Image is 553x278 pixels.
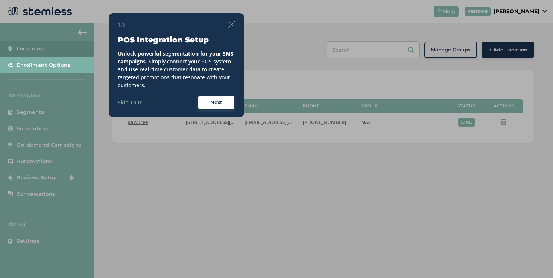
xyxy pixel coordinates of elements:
strong: Unlock powerful segmentation for your SMS campaigns [118,50,234,65]
div: . Simply connect your POS system and use real-time customer data to create targeted promotions th... [118,50,235,89]
span: 1/8 [118,21,126,29]
iframe: Chat Widget [515,242,553,278]
h3: POS Integration Setup [118,35,235,45]
span: Next [210,99,222,106]
button: Next [197,95,235,110]
label: Skip Tour [118,98,142,106]
span: Enrollment Options [17,62,70,69]
img: icon-close-thin-accent-606ae9a3.svg [228,21,235,28]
